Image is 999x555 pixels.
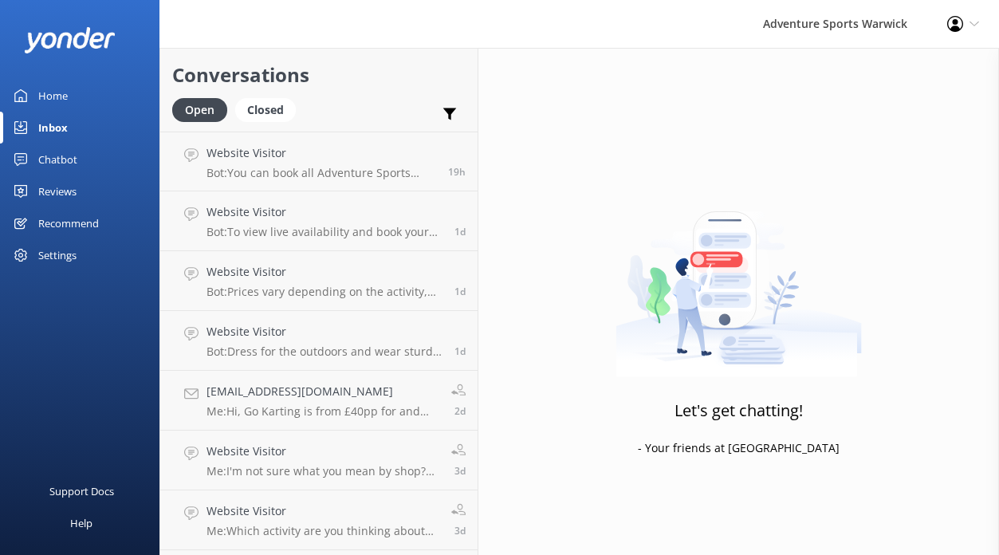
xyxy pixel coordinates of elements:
[206,203,442,221] h4: Website Visitor
[206,144,436,162] h4: Website Visitor
[38,239,77,271] div: Settings
[206,524,439,538] p: Me: Which activity are you thinking about and which date?
[160,371,478,431] a: [EMAIL_ADDRESS][DOMAIN_NAME]Me:Hi, Go Karting is from £40pp for and Arrive and Drive at the weeke...
[160,132,478,191] a: Website VisitorBot:You can book all Adventure Sports activity packages online at: [URL][DOMAIN_NA...
[160,431,478,490] a: Website VisitorMe:I'm not sure what you mean by shop? We don't have a retail outlet.3d
[454,404,466,418] span: Sep 29 2025 08:55am (UTC +01:00) Europe/London
[70,507,92,539] div: Help
[235,100,304,118] a: Closed
[454,524,466,537] span: Sep 27 2025 03:14pm (UTC +01:00) Europe/London
[206,263,442,281] h4: Website Visitor
[38,80,68,112] div: Home
[172,60,466,90] h2: Conversations
[454,464,466,478] span: Sep 28 2025 09:19am (UTC +01:00) Europe/London
[160,311,478,371] a: Website VisitorBot:Dress for the outdoors and wear sturdy footwear such as walking boots or train...
[38,175,77,207] div: Reviews
[638,439,840,457] p: - Your friends at [GEOGRAPHIC_DATA]
[448,165,466,179] span: Sep 30 2025 02:52pm (UTC +01:00) Europe/London
[675,398,803,423] h3: Let's get chatting!
[172,98,227,122] div: Open
[206,464,439,478] p: Me: I'm not sure what you mean by shop? We don't have a retail outlet.
[38,112,68,144] div: Inbox
[206,404,439,419] p: Me: Hi, Go Karting is from £40pp for and Arrive and Drive at the weekend (£38 in the week) and He...
[160,251,478,311] a: Website VisitorBot:Prices vary depending on the activity, season, group size, and fare type. For ...
[206,383,439,400] h4: [EMAIL_ADDRESS][DOMAIN_NAME]
[206,323,442,340] h4: Website Visitor
[206,166,436,180] p: Bot: You can book all Adventure Sports activity packages online at: [URL][DOMAIN_NAME]. Options i...
[160,490,478,550] a: Website VisitorMe:Which activity are you thinking about and which date?3d
[235,98,296,122] div: Closed
[38,144,77,175] div: Chatbot
[454,225,466,238] span: Sep 29 2025 07:27pm (UTC +01:00) Europe/London
[454,344,466,358] span: Sep 29 2025 11:36am (UTC +01:00) Europe/London
[616,178,862,377] img: artwork of a man stealing a conversation from at giant smartphone
[160,191,478,251] a: Website VisitorBot:To view live availability and book your tour, please visit [URL][DOMAIN_NAME].1d
[49,475,114,507] div: Support Docs
[206,285,442,299] p: Bot: Prices vary depending on the activity, season, group size, and fare type. For the most up-to...
[454,285,466,298] span: Sep 29 2025 02:25pm (UTC +01:00) Europe/London
[38,207,99,239] div: Recommend
[206,225,442,239] p: Bot: To view live availability and book your tour, please visit [URL][DOMAIN_NAME].
[206,443,439,460] h4: Website Visitor
[24,27,116,53] img: yonder-white-logo.png
[206,502,439,520] h4: Website Visitor
[206,344,442,359] p: Bot: Dress for the outdoors and wear sturdy footwear such as walking boots or trainers—no open-to...
[172,100,235,118] a: Open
